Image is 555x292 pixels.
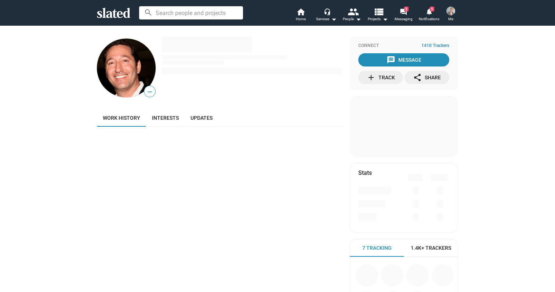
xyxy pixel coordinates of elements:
[144,87,155,97] span: —
[411,245,451,252] span: 1.4K+ Trackers
[152,115,179,121] span: Interests
[296,7,305,16] mat-icon: home
[139,6,243,19] input: Search people and projects
[358,53,449,66] button: Message
[387,55,395,64] mat-icon: message
[339,7,365,24] button: People
[348,6,358,17] mat-icon: people
[185,109,218,127] a: Updates
[387,53,421,66] div: Message
[329,15,338,24] mat-icon: arrow_drop_down
[191,115,213,121] span: Updates
[358,169,372,177] mat-card-title: Stats
[442,5,460,24] button: Derek MariMe
[358,43,449,49] div: Connect
[425,8,432,15] mat-icon: notifications
[416,7,442,24] a: 1Notifications
[362,245,392,252] span: 7 Tracking
[316,15,337,24] div: Services
[404,7,409,11] span: 1
[354,15,363,24] mat-icon: arrow_drop_down
[373,6,384,17] mat-icon: view_list
[381,15,389,24] mat-icon: arrow_drop_down
[368,15,388,24] span: Projects
[405,71,449,84] button: Share
[391,7,416,24] a: 1Messaging
[343,15,361,24] div: People
[413,71,441,84] div: Share
[146,109,185,127] a: Interests
[430,7,434,11] span: 1
[313,7,339,24] button: Services
[97,109,146,127] a: Work history
[296,15,306,24] span: Home
[365,7,391,24] button: Projects
[324,8,330,15] mat-icon: headset_mic
[400,8,407,15] mat-icon: forum
[421,43,449,49] span: 1410 Trackers
[367,73,376,82] mat-icon: add
[395,15,413,24] span: Messaging
[448,15,453,24] span: Me
[413,73,422,82] mat-icon: share
[367,71,395,84] div: Track
[358,71,403,84] button: Track
[446,7,455,15] img: Derek Mari
[419,15,439,24] span: Notifications
[288,7,313,24] a: Home
[103,115,140,121] span: Work history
